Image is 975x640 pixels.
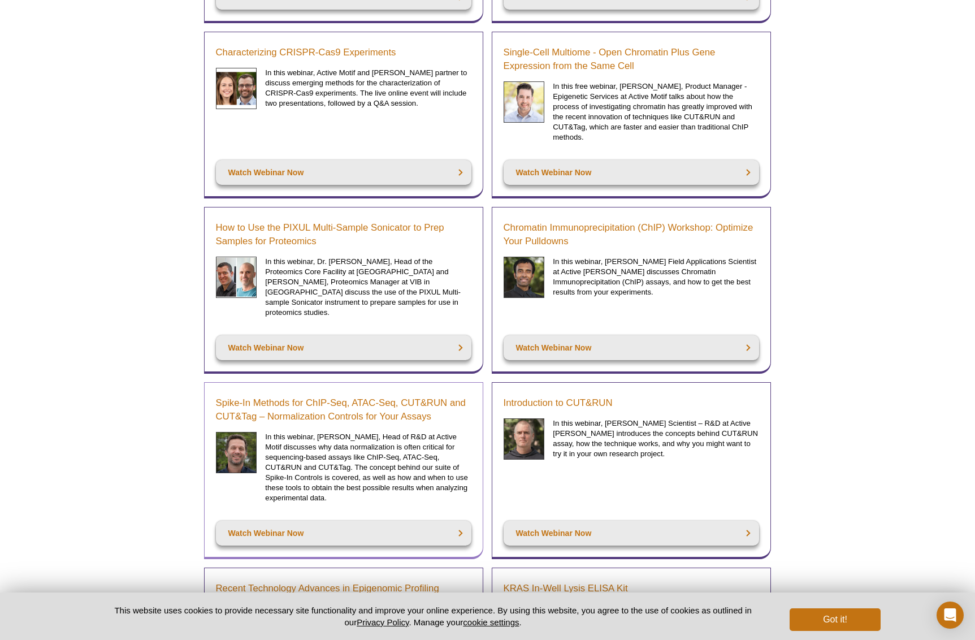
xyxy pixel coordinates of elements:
[95,604,772,628] p: This website uses cookies to provide necessary site functionality and improve your online experie...
[553,257,759,297] p: In this webinar, [PERSON_NAME] Field Applications Scientist at Active [PERSON_NAME] discusses Chr...
[504,418,545,460] img: Brad Townsley headshot
[504,46,759,73] a: Single-Cell Multiome - Open Chromatin Plus Gene Expression from the Same Cell
[504,257,545,298] img: Rwik Sen headshot
[216,221,471,248] a: How to Use the PIXUL Multi-Sample Sonicator to Prep Samples for Proteomics
[265,257,471,318] p: In this webinar, Dr. [PERSON_NAME], Head of the Proteomics Core Facility at [GEOGRAPHIC_DATA] and...
[504,335,759,360] a: Watch Webinar Now
[216,257,257,298] img: Schmidt and Devos headshot
[216,396,471,423] a: Spike-In Methods for ChIP-Seq, ATAC-Seq, CUT&RUN and CUT&Tag – Normalization Controls for Your As...
[504,582,628,595] a: KRAS In-Well Lysis ELISA Kit
[504,396,613,410] a: Introduction to CUT&RUN
[216,46,396,59] a: Characterizing CRISPR-Cas9 Experiments
[463,617,519,627] button: cookie settings
[265,68,471,109] p: In this webinar, Active Motif and [PERSON_NAME] partner to discuss emerging methods for the chara...
[216,582,439,595] a: Recent Technology Advances in Epigenomic Profiling
[790,608,880,631] button: Got it!
[553,418,759,459] p: In this webinar, [PERSON_NAME] Scientist – R&D at Active [PERSON_NAME] introduces the concepts be...
[504,160,759,185] a: Watch Webinar Now
[937,602,964,629] div: Open Intercom Messenger
[216,335,471,360] a: Watch Webinar Now
[357,617,409,627] a: Privacy Policy
[504,221,759,248] a: Chromatin Immunoprecipitation (ChIP) Workshop: Optimize Your Pulldowns
[265,432,471,503] p: In this webinar, [PERSON_NAME], Head of R&D at Active Motif discusses why data normalization is o...
[216,521,471,546] a: Watch Webinar Now
[504,521,759,546] a: Watch Webinar Now
[216,432,257,473] img: Brian Egan headshot
[216,160,471,185] a: Watch Webinar Now
[553,81,759,142] p: In this free webinar, [PERSON_NAME], Product Manager - Epigenetic Services at Active Motif talks ...
[216,68,257,109] img: CRISPR Webinar
[504,81,545,123] img: Single-Cell Multiome Webinar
